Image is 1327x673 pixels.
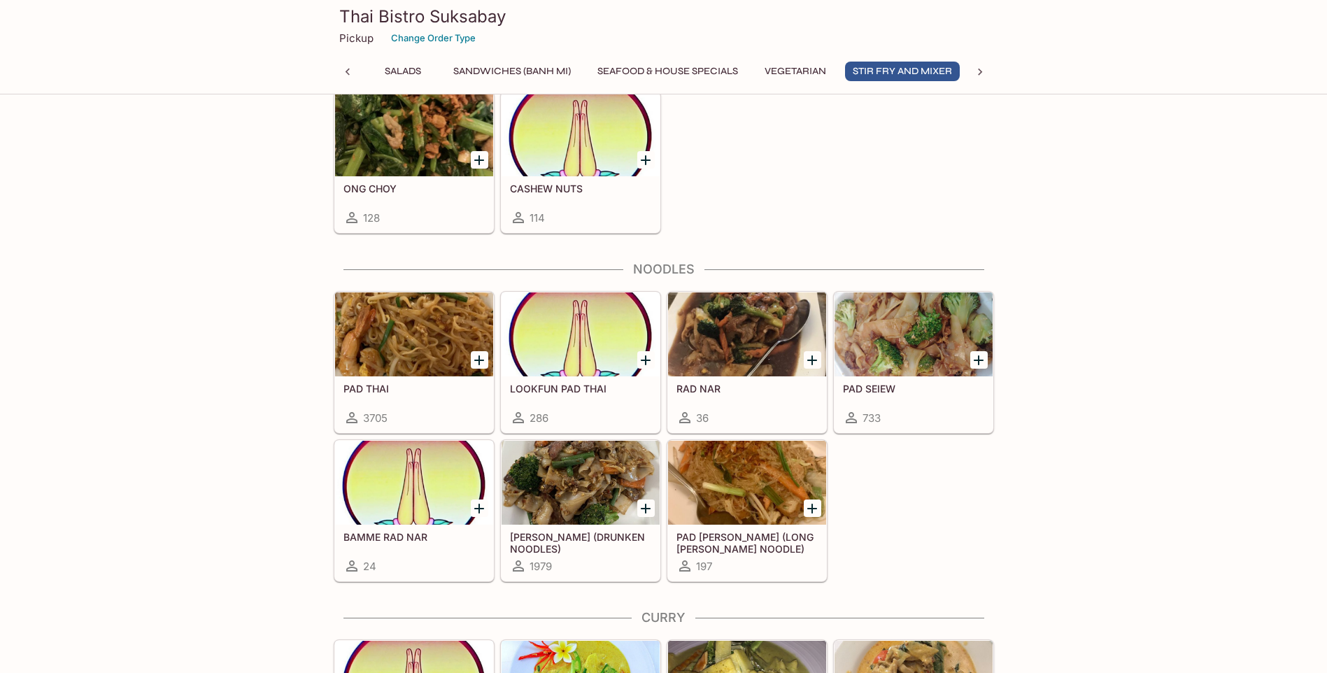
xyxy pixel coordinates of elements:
[843,383,984,395] h5: PAD SEIEW
[502,92,660,176] div: CASHEW NUTS
[676,531,818,554] h5: PAD [PERSON_NAME] (LONG [PERSON_NAME] NOODLE)
[339,31,374,45] p: Pickup
[335,292,493,376] div: PAD THAI
[446,62,579,81] button: Sandwiches (Banh Mi)
[835,292,993,376] div: PAD SEIEW
[804,351,821,369] button: Add RAD NAR
[637,351,655,369] button: Add LOOKFUN PAD THAI
[501,440,660,581] a: [PERSON_NAME] (DRUNKEN NOODLES)1979
[343,383,485,395] h5: PAD THAI
[502,292,660,376] div: LOOKFUN PAD THAI
[667,440,827,581] a: PAD [PERSON_NAME] (LONG [PERSON_NAME] NOODLE)197
[696,411,709,425] span: 36
[510,183,651,194] h5: CASHEW NUTS
[334,262,994,277] h4: Noodles
[668,441,826,525] div: PAD WOON SEN (LONG RICE NOODLE)
[334,610,994,625] h4: Curry
[501,92,660,233] a: CASHEW NUTS114
[335,92,493,176] div: ONG CHOY
[385,27,482,49] button: Change Order Type
[757,62,834,81] button: Vegetarian
[471,151,488,169] button: Add ONG CHOY
[334,440,494,581] a: BAMME RAD NAR24
[334,92,494,233] a: ONG CHOY128
[970,351,988,369] button: Add PAD SEIEW
[637,151,655,169] button: Add CASHEW NUTS
[590,62,746,81] button: Seafood & House Specials
[363,411,388,425] span: 3705
[343,183,485,194] h5: ONG CHOY
[471,500,488,517] button: Add BAMME RAD NAR
[845,62,960,81] button: Stir Fry and Mixer
[343,531,485,543] h5: BAMME RAD NAR
[363,560,376,573] span: 24
[530,411,548,425] span: 286
[804,500,821,517] button: Add PAD WOON SEN (LONG RICE NOODLE)
[668,292,826,376] div: RAD NAR
[363,211,380,225] span: 128
[696,560,712,573] span: 197
[637,500,655,517] button: Add KEE MAO (DRUNKEN NOODLES)
[335,441,493,525] div: BAMME RAD NAR
[530,211,545,225] span: 114
[371,62,434,81] button: Salads
[530,560,552,573] span: 1979
[510,531,651,554] h5: [PERSON_NAME] (DRUNKEN NOODLES)
[339,6,988,27] h3: Thai Bistro Suksabay
[863,411,881,425] span: 733
[502,441,660,525] div: KEE MAO (DRUNKEN NOODLES)
[667,292,827,433] a: RAD NAR36
[510,383,651,395] h5: LOOKFUN PAD THAI
[334,292,494,433] a: PAD THAI3705
[501,292,660,433] a: LOOKFUN PAD THAI286
[834,292,993,433] a: PAD SEIEW733
[676,383,818,395] h5: RAD NAR
[471,351,488,369] button: Add PAD THAI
